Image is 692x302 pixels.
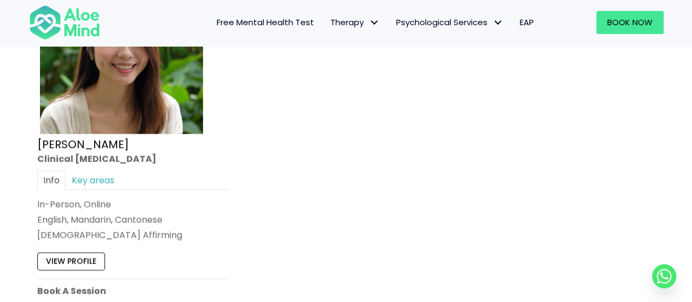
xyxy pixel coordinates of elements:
p: Book A Session [37,284,229,297]
a: Key areas [66,170,120,190]
a: EAP [511,11,542,34]
span: Therapy: submenu [367,15,382,31]
a: Whatsapp [652,264,676,288]
span: EAP [520,16,534,28]
span: Free Mental Health Test [217,16,314,28]
nav: Menu [114,11,542,34]
a: Info [37,170,66,190]
a: TherapyTherapy: submenu [322,11,388,34]
a: Psychological ServicesPsychological Services: submenu [388,11,511,34]
div: [DEMOGRAPHIC_DATA] Affirming [37,229,229,241]
span: Book Now [607,16,653,28]
div: Clinical [MEDICAL_DATA] [37,152,229,165]
p: English, Mandarin, Cantonese [37,213,229,226]
span: Psychological Services [396,16,503,28]
a: Book Now [596,11,664,34]
span: Psychological Services: submenu [490,15,506,31]
a: Free Mental Health Test [208,11,322,34]
a: View profile [37,253,105,270]
span: Therapy [330,16,380,28]
a: [PERSON_NAME] [37,136,129,152]
div: In-Person, Online [37,198,229,210]
img: Aloe mind Logo [29,4,100,41]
